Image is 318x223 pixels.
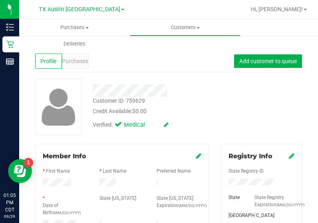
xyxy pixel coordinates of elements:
[93,97,145,105] div: Customer ID: 759629
[130,19,240,36] a: Customers
[19,36,130,52] a: Deliveries
[53,40,96,48] span: Deliveries
[6,40,14,48] inline-svg: Retail
[4,192,16,213] p: 01:05 PM CDT
[132,108,147,114] span: $0.00
[6,23,14,31] inline-svg: Inventory
[53,211,81,215] span: (MM/DD/YYYY)
[99,195,136,202] label: State [US_STATE]
[24,158,33,167] iframe: Resource center unread badge
[6,58,14,66] inline-svg: Reports
[254,194,294,208] label: State Registry Expiration
[179,203,207,208] span: (MM/DD/YYYY)
[234,54,302,68] button: Add customer to queue
[93,107,220,115] div: Credit Available:
[19,19,130,36] a: Purchases
[43,152,86,160] span: Member Info
[8,159,32,183] iframe: Resource center
[40,57,56,66] span: Profile
[39,6,120,13] span: TX Austin [GEOGRAPHIC_DATA]
[157,195,201,209] label: State [US_STATE] Expiration
[38,86,79,127] img: user-icon.png
[124,121,156,129] span: Medical
[4,213,16,219] p: 09/29
[229,152,272,160] span: Registry Info
[130,24,240,31] span: Customers
[223,212,248,219] div: [GEOGRAPHIC_DATA]
[46,167,70,175] label: First Name
[157,167,191,175] label: Preferred Name
[229,167,264,175] label: State Registry ID
[43,202,87,216] label: Date of Birth
[103,167,126,175] label: Last Name
[276,203,304,207] span: (MM/DD/YYYY)
[62,57,88,66] span: Purchases
[19,24,130,31] span: Purchases
[223,194,248,201] div: State
[251,6,303,12] span: Hi, [PERSON_NAME]!
[93,121,169,129] div: Verified:
[239,58,297,64] span: Add customer to queue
